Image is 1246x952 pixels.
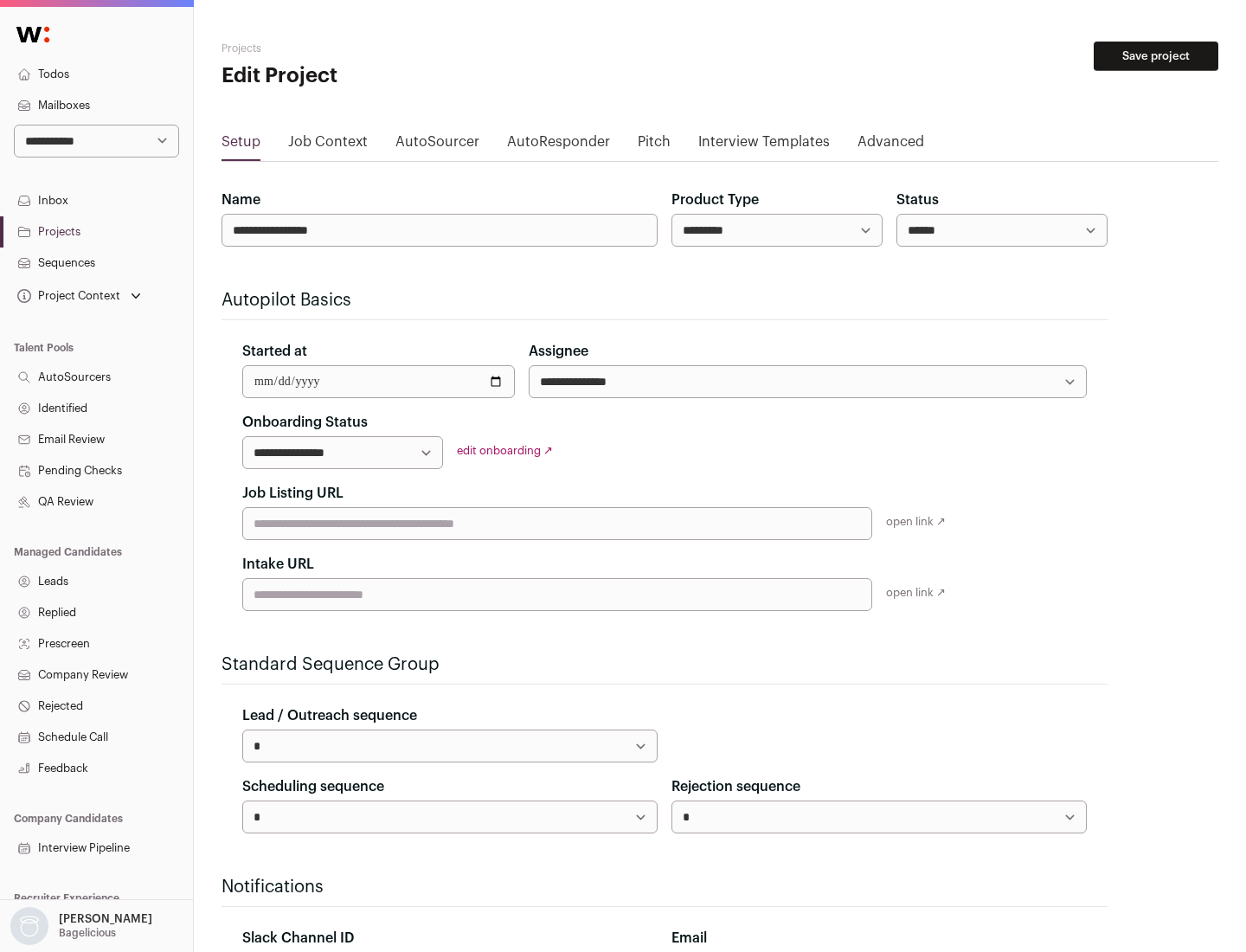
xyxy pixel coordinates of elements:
[395,132,479,159] a: AutoSourcer
[507,132,610,159] a: AutoResponder
[222,875,1108,899] h2: Notifications
[242,412,368,433] label: Onboarding Status
[7,17,59,52] img: Wellfound
[896,190,939,210] label: Status
[457,445,553,456] a: edit onboarding ↗
[222,132,260,159] a: Setup
[242,776,384,797] label: Scheduling sequence
[242,483,344,504] label: Job Listing URL
[288,132,368,159] a: Job Context
[242,928,354,949] label: Slack Channel ID
[222,62,554,90] h1: Edit Project
[1094,42,1218,71] button: Save project
[7,907,156,945] button: Open dropdown
[242,554,314,575] label: Intake URL
[14,289,120,303] div: Project Context
[529,341,588,362] label: Assignee
[59,912,152,926] p: [PERSON_NAME]
[10,907,48,945] img: nopic.png
[698,132,830,159] a: Interview Templates
[59,926,116,940] p: Bagelicious
[14,284,145,308] button: Open dropdown
[857,132,924,159] a: Advanced
[222,42,554,55] h2: Projects
[671,190,759,210] label: Product Type
[222,288,1108,312] h2: Autopilot Basics
[671,928,1087,949] div: Email
[242,705,417,726] label: Lead / Outreach sequence
[222,190,260,210] label: Name
[638,132,671,159] a: Pitch
[222,653,1108,677] h2: Standard Sequence Group
[671,776,800,797] label: Rejection sequence
[242,341,307,362] label: Started at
